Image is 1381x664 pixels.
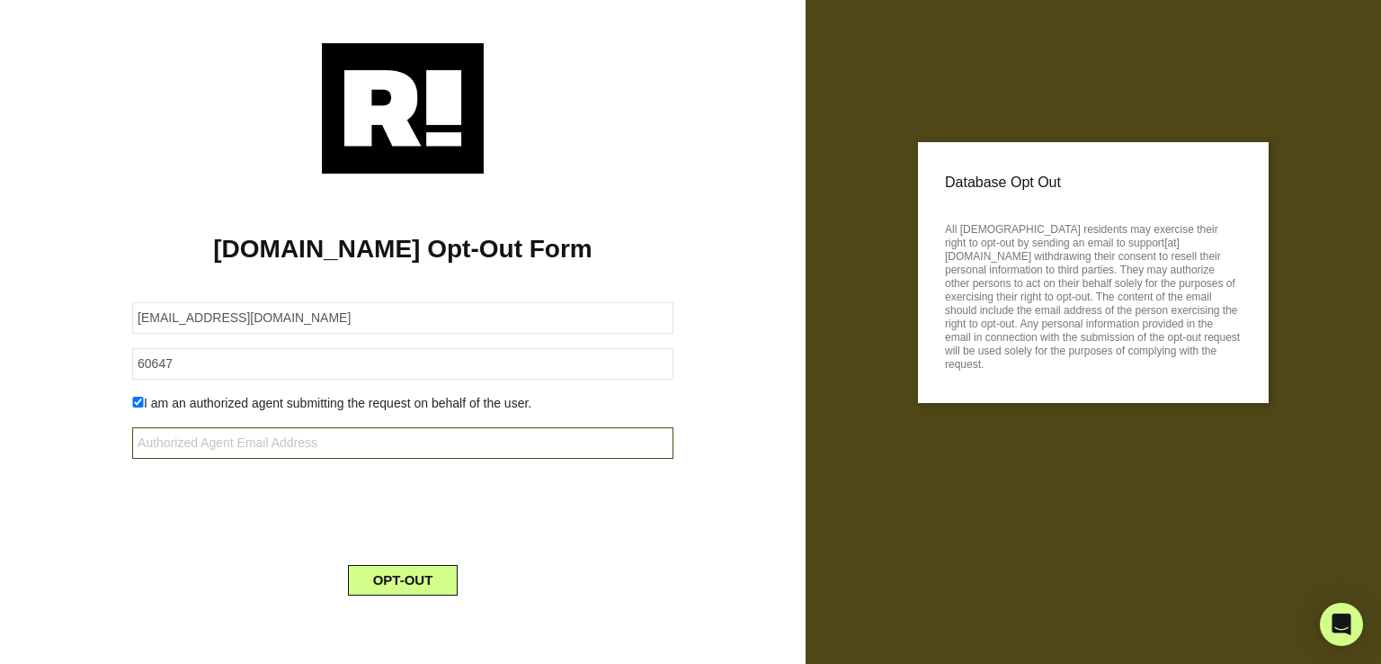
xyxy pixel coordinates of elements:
div: I am an authorized agent submitting the request on behalf of the user. [119,394,687,413]
button: OPT-OUT [348,565,459,596]
p: All [DEMOGRAPHIC_DATA] residents may exercise their right to opt-out by sending an email to suppo... [945,218,1242,372]
input: Authorized Agent Email Address [132,427,673,459]
iframe: reCAPTCHA [266,473,539,543]
div: Open Intercom Messenger [1320,603,1363,646]
h1: [DOMAIN_NAME] Opt-Out Form [27,234,779,265]
input: Email Address [132,302,673,334]
p: Database Opt Out [945,169,1242,196]
img: Retention.com [322,43,484,174]
input: Zipcode [132,348,673,380]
